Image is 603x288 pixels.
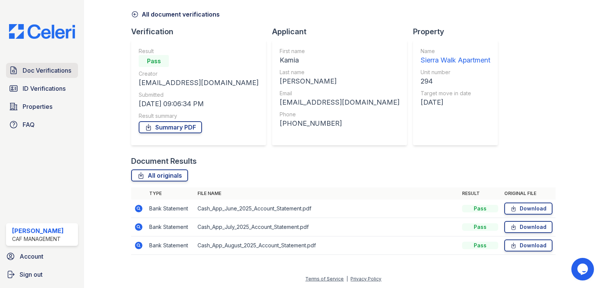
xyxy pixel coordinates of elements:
div: Target move in date [421,90,490,97]
a: Account [3,249,81,264]
span: Sign out [20,270,43,279]
div: Property [413,26,504,37]
div: Verification [131,26,272,37]
td: Bank Statement [146,218,194,236]
div: Sierra Walk Apartment [421,55,490,66]
th: Original file [501,187,556,200]
td: Cash_App_June_2025_Account_Statement.pdf [194,200,459,218]
div: [DATE] [421,97,490,108]
a: All originals [131,169,188,181]
div: Name [421,47,490,55]
div: Pass [462,242,498,249]
a: Download [504,203,552,215]
div: Result [139,47,259,55]
a: Name Sierra Walk Apartment [421,47,490,66]
div: Pass [139,55,169,67]
div: CAF Management [12,235,64,243]
a: Properties [6,99,78,114]
div: 294 [421,76,490,87]
a: Download [504,221,552,233]
a: All document verifications [131,10,220,19]
th: Result [459,187,501,200]
a: FAQ [6,117,78,132]
div: Creator [139,70,259,78]
img: CE_Logo_Blue-a8612792a0a2168367f1c8372b55b34899dd931a85d93a1a3d3e32e68fde9ad4.png [3,24,81,39]
a: Doc Verifications [6,63,78,78]
span: Properties [23,102,52,111]
a: Terms of Service [305,276,344,282]
a: Privacy Policy [350,276,381,282]
a: ID Verifications [6,81,78,96]
div: Document Results [131,156,197,166]
div: [EMAIL_ADDRESS][DOMAIN_NAME] [280,97,399,108]
div: [PHONE_NUMBER] [280,118,399,129]
a: Download [504,239,552,251]
td: Bank Statement [146,200,194,218]
div: Result summary [139,112,259,120]
td: Cash_App_August_2025_Account_Statement.pdf [194,236,459,255]
div: [DATE] 09:06:34 PM [139,99,259,109]
div: | [346,276,348,282]
div: Email [280,90,399,97]
div: First name [280,47,399,55]
span: FAQ [23,120,35,129]
div: Pass [462,223,498,231]
td: Bank Statement [146,236,194,255]
div: [EMAIL_ADDRESS][DOMAIN_NAME] [139,78,259,88]
div: Submitted [139,91,259,99]
a: Summary PDF [139,121,202,133]
div: [PERSON_NAME] [280,76,399,87]
div: [PERSON_NAME] [12,226,64,235]
td: Cash_App_July_2025_Account_Statement.pdf [194,218,459,236]
a: Sign out [3,267,81,282]
th: File name [194,187,459,200]
span: Doc Verifications [23,66,71,75]
div: Last name [280,69,399,76]
div: Phone [280,111,399,118]
div: Applicant [272,26,413,37]
span: ID Verifications [23,84,66,93]
div: Unit number [421,69,490,76]
div: Pass [462,205,498,212]
span: Account [20,252,43,261]
iframe: chat widget [571,258,595,280]
th: Type [146,187,194,200]
div: Kamia [280,55,399,66]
